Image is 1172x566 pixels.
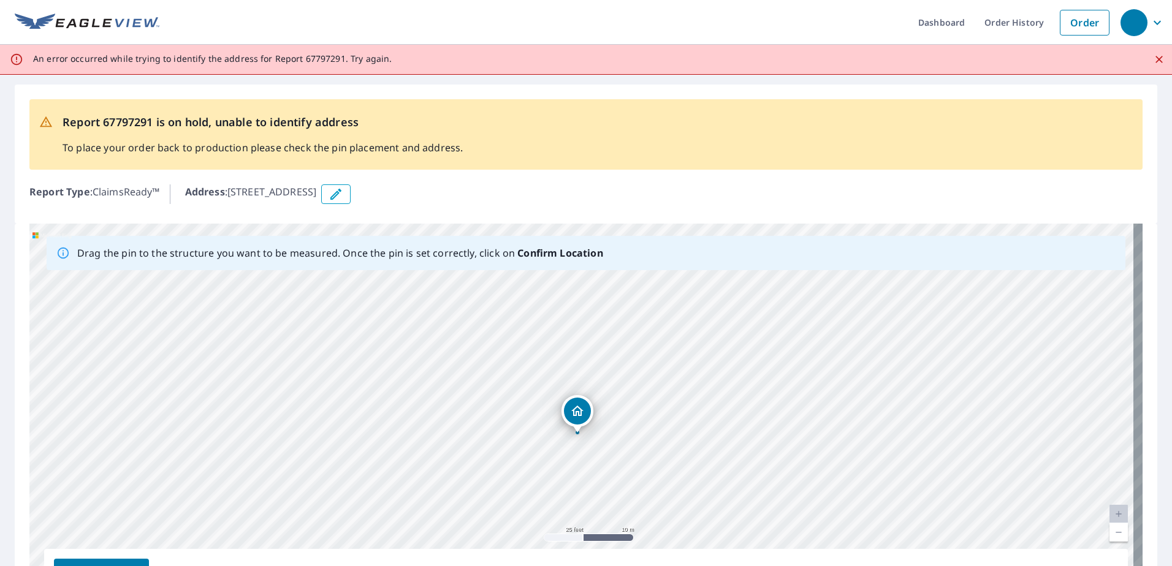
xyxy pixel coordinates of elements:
p: Report 67797291 is on hold, unable to identify address [63,114,463,130]
p: : [STREET_ADDRESS] [185,184,317,204]
b: Report Type [29,185,90,198]
p: Drag the pin to the structure you want to be measured. Once the pin is set correctly, click on [77,246,603,260]
p: : ClaimsReady™ [29,184,160,204]
button: Close [1151,51,1167,67]
img: EV Logo [15,13,159,32]
div: Dropped pin, building 1, Residential property, 172 County Road 217 Corinth, MS 38834 [561,395,593,433]
p: To place your order back to production please check the pin placement and address. [63,140,463,155]
a: Order [1060,10,1109,36]
a: Current Level 20, Zoom Out [1109,523,1128,541]
p: An error occurred while trying to identify the address for Report 67797291. Try again. [33,53,392,64]
b: Confirm Location [517,246,603,260]
b: Address [185,185,225,198]
a: Current Level 20, Zoom In Disabled [1109,505,1128,523]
